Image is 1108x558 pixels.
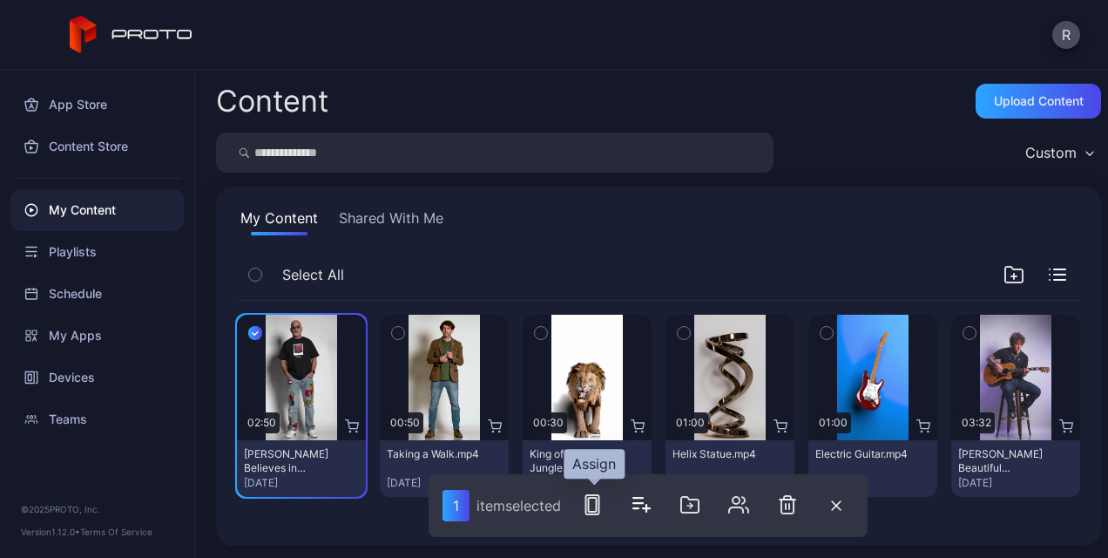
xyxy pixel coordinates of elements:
div: Content [216,86,328,116]
div: © 2025 PROTO, Inc. [21,502,173,516]
div: [DATE] [815,476,930,490]
span: Select All [282,264,344,285]
button: [PERSON_NAME] Believes in Proto.mp4[DATE] [237,440,366,497]
div: Upload Content [994,94,1084,108]
button: Custom [1017,133,1101,173]
a: Devices [10,357,184,398]
span: Version 1.12.0 • [21,527,80,537]
div: King of the Jungle.mp4 [530,447,625,475]
div: [DATE] [244,476,359,490]
button: My Content [237,208,321,235]
a: My Content [10,189,184,231]
div: Electric Guitar.mp4 [815,447,911,461]
div: [DATE] [958,476,1073,490]
a: Content Store [10,126,184,167]
div: Helix Statue.mp4 [672,447,768,461]
a: Terms Of Service [80,527,152,537]
button: Upload Content [976,84,1101,119]
button: Shared With Me [335,208,447,235]
div: Custom [1025,144,1077,161]
div: item selected [476,497,561,514]
button: [PERSON_NAME] Beautiful Disaster.mp4[DATE] [951,440,1080,497]
button: Taking a Walk.mp4[DATE] [380,440,509,497]
button: Electric Guitar.mp4[DATE] [808,440,937,497]
div: Billy Morrison's Beautiful Disaster.mp4 [958,447,1054,475]
button: R [1052,21,1080,49]
div: [DATE] [387,476,502,490]
button: King of the Jungle.mp4[DATE] [523,440,652,497]
div: Assign [564,449,625,479]
a: Schedule [10,273,184,315]
button: Helix Statue.mp4[DATE] [665,440,794,497]
a: My Apps [10,315,184,357]
div: Taking a Walk.mp4 [387,447,483,461]
div: 1 [443,490,470,521]
a: App Store [10,84,184,126]
div: Howie Mandel Believes in Proto.mp4 [244,447,340,475]
a: Teams [10,398,184,440]
a: Playlists [10,231,184,273]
